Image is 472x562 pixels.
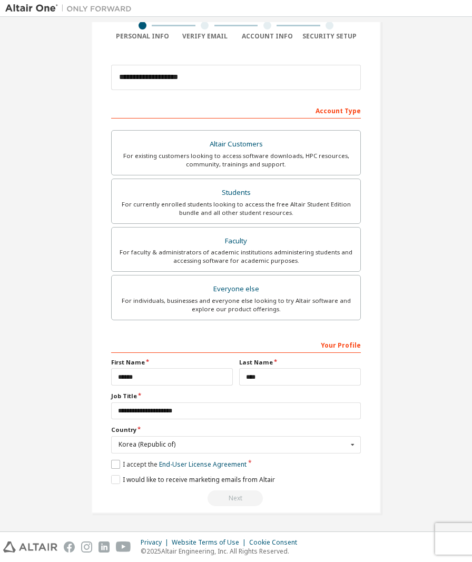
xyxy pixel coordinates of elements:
[299,32,361,41] div: Security Setup
[111,460,247,469] label: I accept the
[249,538,303,547] div: Cookie Consent
[172,538,249,547] div: Website Terms of Use
[5,3,137,14] img: Altair One
[118,234,354,249] div: Faculty
[119,441,348,448] div: Korea (Republic of)
[118,152,354,169] div: For existing customers looking to access software downloads, HPC resources, community, trainings ...
[111,392,361,400] label: Job Title
[111,336,361,353] div: Your Profile
[81,541,92,553] img: instagram.svg
[3,541,57,553] img: altair_logo.svg
[174,32,237,41] div: Verify Email
[236,32,299,41] div: Account Info
[99,541,110,553] img: linkedin.svg
[239,358,361,367] label: Last Name
[116,541,131,553] img: youtube.svg
[141,538,172,547] div: Privacy
[159,460,247,469] a: End-User License Agreement
[111,32,174,41] div: Personal Info
[111,426,361,434] label: Country
[118,282,354,297] div: Everyone else
[118,137,354,152] div: Altair Customers
[64,541,75,553] img: facebook.svg
[111,102,361,119] div: Account Type
[111,358,233,367] label: First Name
[118,185,354,200] div: Students
[111,475,275,484] label: I would like to receive marketing emails from Altair
[118,297,354,313] div: For individuals, businesses and everyone else looking to try Altair software and explore our prod...
[118,200,354,217] div: For currently enrolled students looking to access the free Altair Student Edition bundle and all ...
[111,490,361,506] div: Read and acccept EULA to continue
[141,547,303,556] p: © 2025 Altair Engineering, Inc. All Rights Reserved.
[118,248,354,265] div: For faculty & administrators of academic institutions administering students and accessing softwa...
